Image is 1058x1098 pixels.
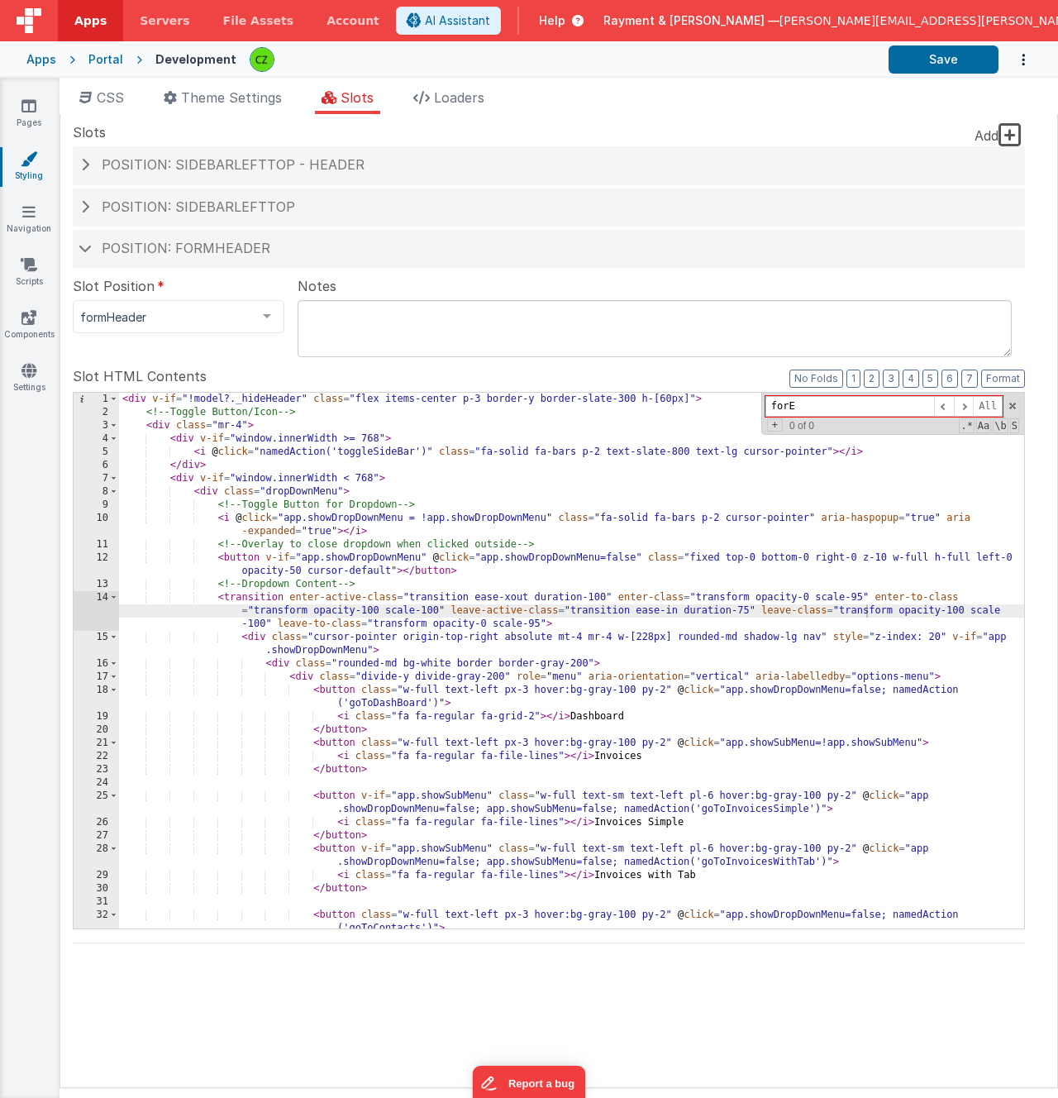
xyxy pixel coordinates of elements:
[961,370,978,388] button: 7
[74,485,119,499] div: 8
[74,538,119,551] div: 11
[74,816,119,829] div: 26
[73,276,155,296] span: Slot Position
[1010,418,1019,433] span: Search In Selection
[73,122,106,142] span: Slots
[767,418,783,432] span: Toggel Replace mode
[73,366,207,386] span: Slot HTML Contents
[941,370,958,388] button: 6
[88,51,123,68] div: Portal
[74,671,119,684] div: 17
[102,240,270,256] span: Position: formHeader
[74,432,119,446] div: 4
[74,499,119,512] div: 9
[783,420,821,432] span: 0 of 0
[74,406,119,419] div: 2
[74,776,119,790] div: 24
[155,51,236,68] div: Development
[903,370,919,388] button: 4
[993,418,1008,433] span: Whole Word Search
[80,309,250,326] span: formHeader
[603,12,779,29] span: Rayment & [PERSON_NAME] —
[846,370,860,388] button: 1
[74,551,119,578] div: 12
[889,45,998,74] button: Save
[74,657,119,671] div: 16
[425,12,490,29] span: AI Assistant
[97,89,124,106] span: CSS
[74,472,119,485] div: 7
[74,763,119,776] div: 23
[74,631,119,657] div: 15
[998,43,1032,77] button: Options
[74,882,119,895] div: 30
[396,7,501,35] button: AI Assistant
[74,895,119,909] div: 31
[74,829,119,843] div: 27
[74,512,119,538] div: 10
[973,396,1003,417] span: Alt-Enter
[74,684,119,710] div: 18
[250,48,274,71] img: b4a104e37d07c2bfba7c0e0e4a273d04
[74,909,119,935] div: 32
[434,89,484,106] span: Loaders
[74,723,119,737] div: 20
[298,276,336,296] span: Notes
[789,370,843,388] button: No Folds
[223,12,294,29] span: File Assets
[975,127,998,144] span: Add
[864,370,879,388] button: 2
[74,591,119,631] div: 14
[102,156,365,173] span: Position: sidebarLeftTop - header
[74,446,119,459] div: 5
[181,89,282,106] span: Theme Settings
[539,12,565,29] span: Help
[74,710,119,723] div: 19
[74,393,119,406] div: 1
[981,370,1025,388] button: Format
[140,12,189,29] span: Servers
[26,51,56,68] div: Apps
[74,790,119,816] div: 25
[74,578,119,591] div: 13
[959,418,974,433] span: RegExp Search
[74,750,119,763] div: 22
[74,869,119,882] div: 29
[883,370,899,388] button: 3
[74,12,107,29] span: Apps
[341,89,374,106] span: Slots
[765,396,934,417] input: Search for
[922,370,938,388] button: 5
[102,198,295,215] span: Position: sidebarLeftTop
[74,419,119,432] div: 3
[976,418,991,433] span: CaseSensitive Search
[74,843,119,869] div: 28
[74,459,119,472] div: 6
[74,737,119,750] div: 21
